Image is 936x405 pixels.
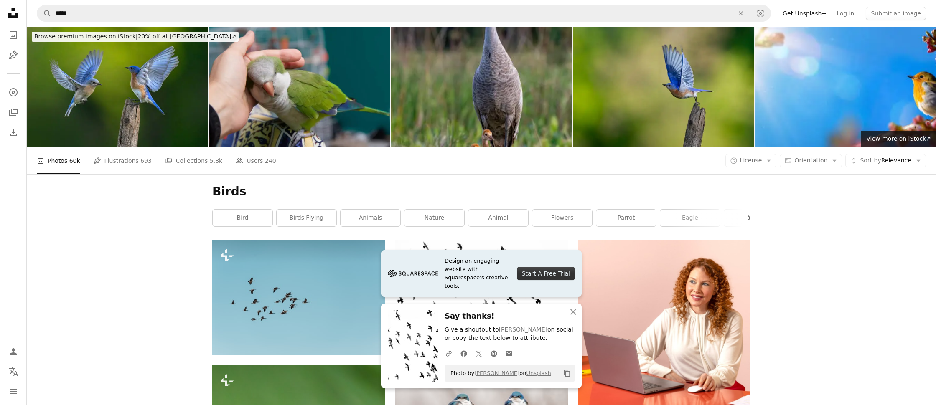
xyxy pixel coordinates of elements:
[140,156,152,165] span: 693
[445,257,510,290] span: Design an engaging website with Squarespace’s creative tools.
[165,147,222,174] a: Collections 5.8k
[212,294,385,301] a: a flock of birds flying through a blue sky
[236,147,276,174] a: Users 240
[596,210,656,226] a: parrot
[468,210,528,226] a: animal
[725,154,777,167] button: License
[37,5,771,22] form: Find visuals sitewide
[501,345,516,362] a: Share over email
[5,363,22,380] button: Language
[560,366,574,380] button: Copy to clipboard
[212,184,750,199] h1: Birds
[750,5,771,21] button: Visual search
[573,27,754,147] img: Eastern bluebird in flight
[5,5,22,23] a: Home — Unsplash
[210,156,222,165] span: 5.8k
[832,7,859,20] a: Log in
[732,5,750,21] button: Clear
[778,7,832,20] a: Get Unsplash+
[277,210,336,226] a: birds flying
[724,210,784,226] a: fish
[794,157,827,164] span: Orientation
[391,27,572,147] img: Sandhill Crane and Colts "Chicks" in Orlando Wetlands Park in Central Florida USA
[395,240,567,347] img: low angle photography of flock of silhouette of bird illustration
[741,210,750,226] button: scroll list to the right
[34,33,236,40] span: 20% off at [GEOGRAPHIC_DATA] ↗
[265,156,276,165] span: 240
[532,210,592,226] a: flowers
[471,345,486,362] a: Share on Twitter
[474,370,519,376] a: [PERSON_NAME]
[446,367,551,380] span: Photo by on
[526,370,551,376] a: Unsplash
[37,5,51,21] button: Search Unsplash
[5,47,22,63] a: Illustrations
[5,104,22,121] a: Collections
[341,210,400,226] a: animals
[445,310,575,322] h3: Say thanks!
[5,343,22,360] a: Log in / Sign up
[845,154,926,167] button: Sort byRelevance
[866,135,931,142] span: View more on iStock ↗
[34,33,137,40] span: Browse premium images on iStock |
[740,157,762,164] span: License
[499,326,547,333] a: [PERSON_NAME]
[456,345,471,362] a: Share on Facebook
[404,210,464,226] a: nature
[860,157,911,165] span: Relevance
[660,210,720,226] a: eagle
[27,27,244,47] a: Browse premium images on iStock|20% off at [GEOGRAPHIC_DATA]↗
[213,210,272,226] a: bird
[209,27,390,147] img: Close-up of friendly and cute Monk Parakeet. Green Quaker parrot and hand. Woman is petting parrot
[5,124,22,141] a: Download History
[5,84,22,101] a: Explore
[866,7,926,20] button: Submit an image
[388,267,438,280] img: file-1705255347840-230a6ab5bca9image
[381,250,582,297] a: Design an engaging website with Squarespace’s creative tools.Start A Free Trial
[27,27,208,147] img: Eastern bluebird in flight, couple, male and female
[755,27,936,147] img: abstract art beautiful morning Spring landscape floral background; Springtime Blossom Cherry tree...
[860,157,881,164] span: Sort by
[212,240,385,355] img: a flock of birds flying through a blue sky
[486,345,501,362] a: Share on Pinterest
[861,131,936,147] a: View more on iStock↗
[445,326,575,342] p: Give a shoutout to on social or copy the text below to attribute.
[5,27,22,43] a: Photos
[517,267,575,280] div: Start A Free Trial
[780,154,842,167] button: Orientation
[94,147,152,174] a: Illustrations 693
[5,383,22,400] button: Menu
